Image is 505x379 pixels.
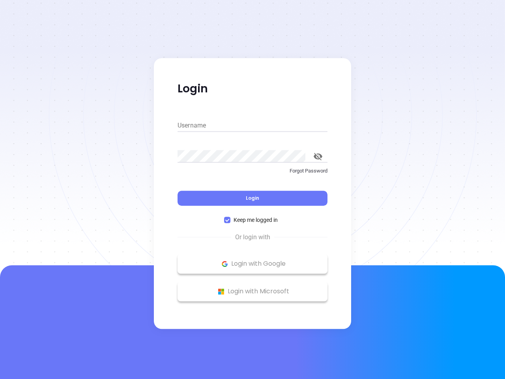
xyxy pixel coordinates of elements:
button: toggle password visibility [309,147,327,166]
button: Microsoft Logo Login with Microsoft [178,281,327,301]
img: Google Logo [220,259,230,269]
p: Login with Microsoft [181,285,324,297]
img: Microsoft Logo [216,287,226,296]
a: Forgot Password [178,167,327,181]
span: Keep me logged in [230,216,281,224]
p: Forgot Password [178,167,327,175]
p: Login [178,82,327,96]
button: Login [178,191,327,206]
span: Login [246,195,259,201]
span: Or login with [231,233,274,242]
button: Google Logo Login with Google [178,254,327,274]
p: Login with Google [181,258,324,270]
